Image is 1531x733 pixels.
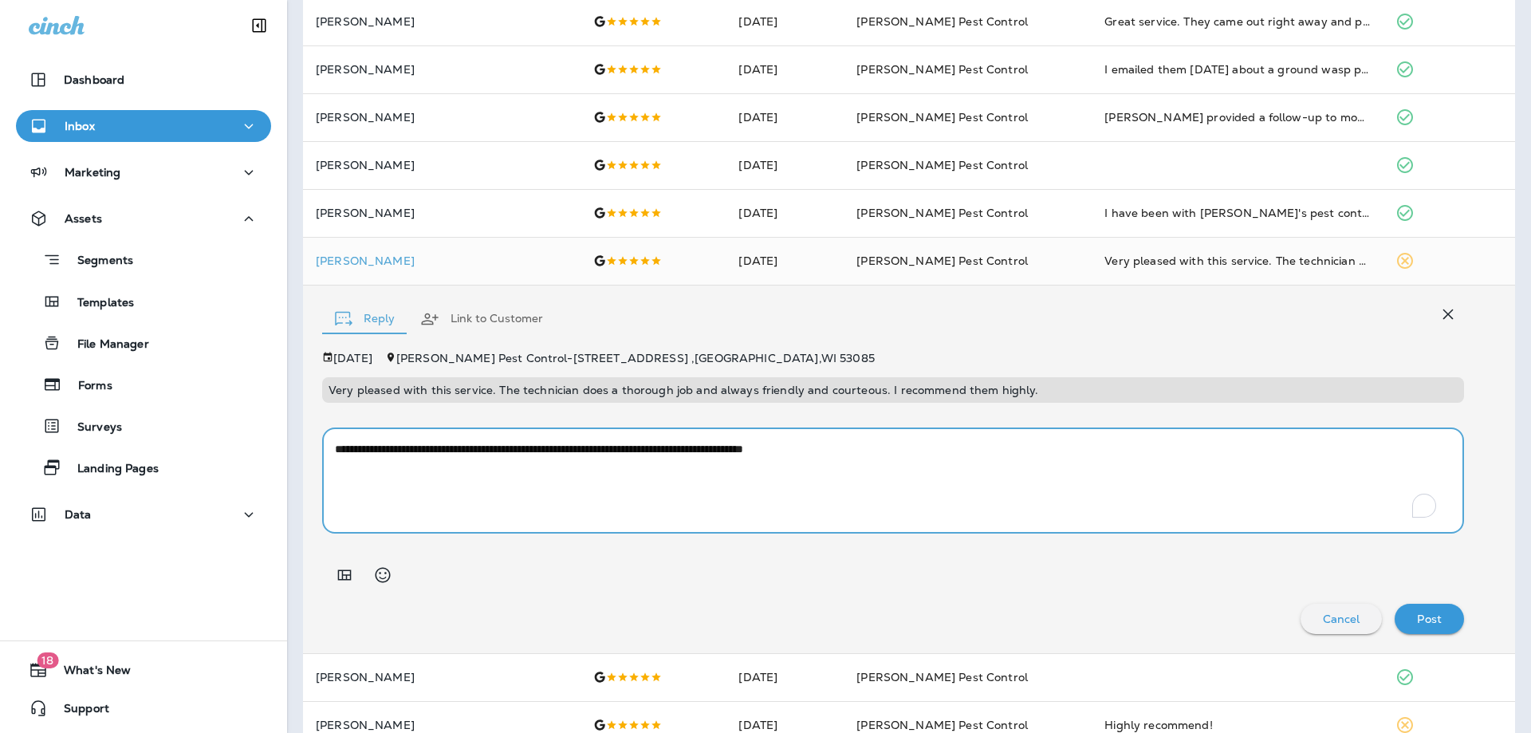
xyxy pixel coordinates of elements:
[316,254,568,267] div: Click to view Customer Drawer
[37,652,58,668] span: 18
[237,10,281,41] button: Collapse Sidebar
[367,559,399,591] button: Select an emoji
[1104,717,1369,733] div: Highly recommend!
[16,654,271,686] button: 18What's New
[61,254,133,270] p: Segments
[726,237,844,285] td: [DATE]
[322,290,407,348] button: Reply
[16,326,271,360] button: File Manager
[48,702,109,721] span: Support
[316,671,568,684] p: [PERSON_NAME]
[1104,109,1369,125] div: Logan provided a follow-up to monthly service sealing a potential entry point.
[856,254,1028,268] span: [PERSON_NAME] Pest Control
[726,653,844,701] td: [DATE]
[726,93,844,141] td: [DATE]
[48,664,131,683] span: What's New
[64,73,124,86] p: Dashboard
[16,64,271,96] button: Dashboard
[1104,253,1369,269] div: Very pleased with this service. The technician does a thorough job and always friendly and courte...
[316,254,568,267] p: [PERSON_NAME]
[62,379,112,394] p: Forms
[16,368,271,401] button: Forms
[16,451,271,484] button: Landing Pages
[316,207,568,219] p: [PERSON_NAME]
[856,670,1028,684] span: [PERSON_NAME] Pest Control
[1417,613,1442,625] p: Post
[61,296,134,311] p: Templates
[316,111,568,124] p: [PERSON_NAME]
[726,45,844,93] td: [DATE]
[16,409,271,443] button: Surveys
[856,206,1028,220] span: [PERSON_NAME] Pest Control
[856,62,1028,77] span: [PERSON_NAME] Pest Control
[65,166,120,179] p: Marketing
[16,285,271,318] button: Templates
[61,420,122,435] p: Surveys
[316,63,568,76] p: [PERSON_NAME]
[16,203,271,234] button: Assets
[329,559,360,591] button: Add in a premade template
[407,290,556,348] button: Link to Customer
[16,242,271,277] button: Segments
[1104,14,1369,30] div: Great service. They came out right away and provided a fair quote. Signed up for a seasonal servi...
[1104,205,1369,221] div: I have been with Even's pest control for several years and am very pleased with the work they do....
[726,141,844,189] td: [DATE]
[316,15,568,28] p: [PERSON_NAME]
[316,159,568,171] p: [PERSON_NAME]
[856,14,1028,29] span: [PERSON_NAME] Pest Control
[65,120,95,132] p: Inbox
[726,189,844,237] td: [DATE]
[1395,604,1464,634] button: Post
[65,212,102,225] p: Assets
[329,384,1458,396] p: Very pleased with this service. The technician does a thorough job and always friendly and courte...
[856,158,1028,172] span: [PERSON_NAME] Pest Control
[1323,613,1360,625] p: Cancel
[16,110,271,142] button: Inbox
[65,508,92,521] p: Data
[16,499,271,530] button: Data
[396,351,875,365] span: [PERSON_NAME] Pest Control - [STREET_ADDRESS] , [GEOGRAPHIC_DATA] , WI 53085
[333,352,372,365] p: [DATE]
[856,110,1028,124] span: [PERSON_NAME] Pest Control
[856,718,1028,732] span: [PERSON_NAME] Pest Control
[1104,61,1369,77] div: I emailed them on Sunday about a ground wasp problem, the next morning they called me back, they ...
[61,337,149,353] p: File Manager
[16,692,271,724] button: Support
[16,156,271,188] button: Marketing
[61,462,159,477] p: Landing Pages
[1301,604,1383,634] button: Cancel
[335,441,1439,521] textarea: To enrich screen reader interactions, please activate Accessibility in Grammarly extension settings
[316,719,568,731] p: [PERSON_NAME]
